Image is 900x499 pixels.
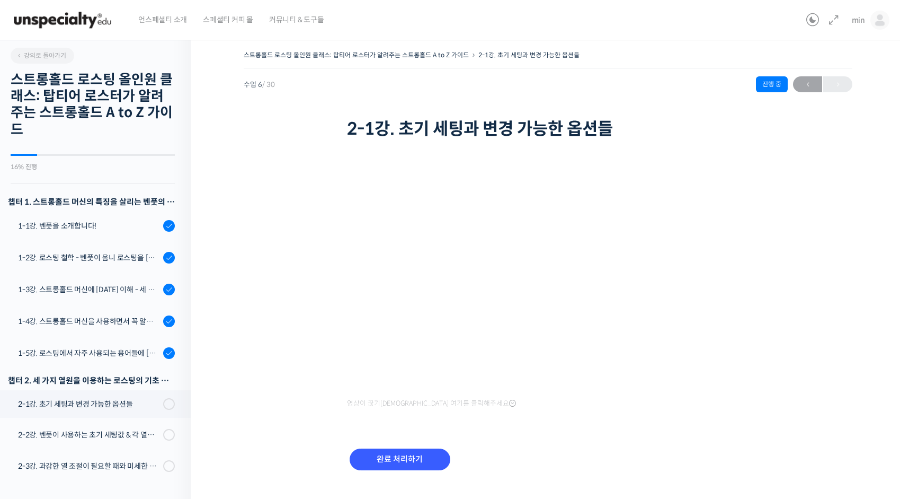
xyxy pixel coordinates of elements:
div: 2-1강. 초기 세팅과 변경 가능한 옵션들 [18,398,160,410]
a: ←이전 [793,76,822,92]
div: 챕터 2. 세 가지 열원을 이용하는 로스팅의 기초 설계 [8,373,175,388]
div: 1-5강. 로스팅에서 자주 사용되는 용어들에 [DATE] 이해 [18,347,160,359]
a: 강의로 돌아가기 [11,48,74,64]
span: / 30 [262,80,275,89]
span: min [852,15,865,25]
div: 진행 중 [756,76,788,92]
h1: 2-1강. 초기 세팅과 변경 가능한 옵션들 [347,119,750,139]
input: 완료 처리하기 [350,449,450,470]
h2: 스트롱홀드 로스팅 올인원 클래스: 탑티어 로스터가 알려주는 스트롱홀드 A to Z 가이드 [11,72,175,138]
a: 2-1강. 초기 세팅과 변경 가능한 옵션들 [478,51,580,59]
h3: 챕터 1. 스트롱홀드 머신의 특징을 살리는 벤풋의 로스팅 방식 [8,195,175,209]
div: 2-2강. 벤풋이 사용하는 초기 세팅값 & 각 열원이 하는 역할 [18,429,160,441]
a: 스트롱홀드 로스팅 올인원 클래스: 탑티어 로스터가 알려주는 스트롱홀드 A to Z 가이드 [244,51,469,59]
div: 16% 진행 [11,164,175,170]
div: 1-3강. 스트롱홀드 머신에 [DATE] 이해 - 세 가지 열원이 만들어내는 변화 [18,284,160,295]
span: 강의로 돌아가기 [16,51,66,59]
div: 1-2강. 로스팅 철학 - 벤풋이 옴니 로스팅을 [DATE] 않는 이유 [18,252,160,264]
span: 수업 6 [244,81,275,88]
div: 1-1강. 벤풋을 소개합니다! [18,220,160,232]
span: 영상이 끊기[DEMOGRAPHIC_DATA] 여기를 클릭해주세요 [347,399,516,408]
div: 2-3강. 과감한 열 조절이 필요할 때와 미세한 열 조절이 필요할 때 [18,460,160,472]
div: 1-4강. 스트롱홀드 머신을 사용하면서 꼭 알고 있어야 할 유의사항 [18,316,160,327]
span: ← [793,77,822,92]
